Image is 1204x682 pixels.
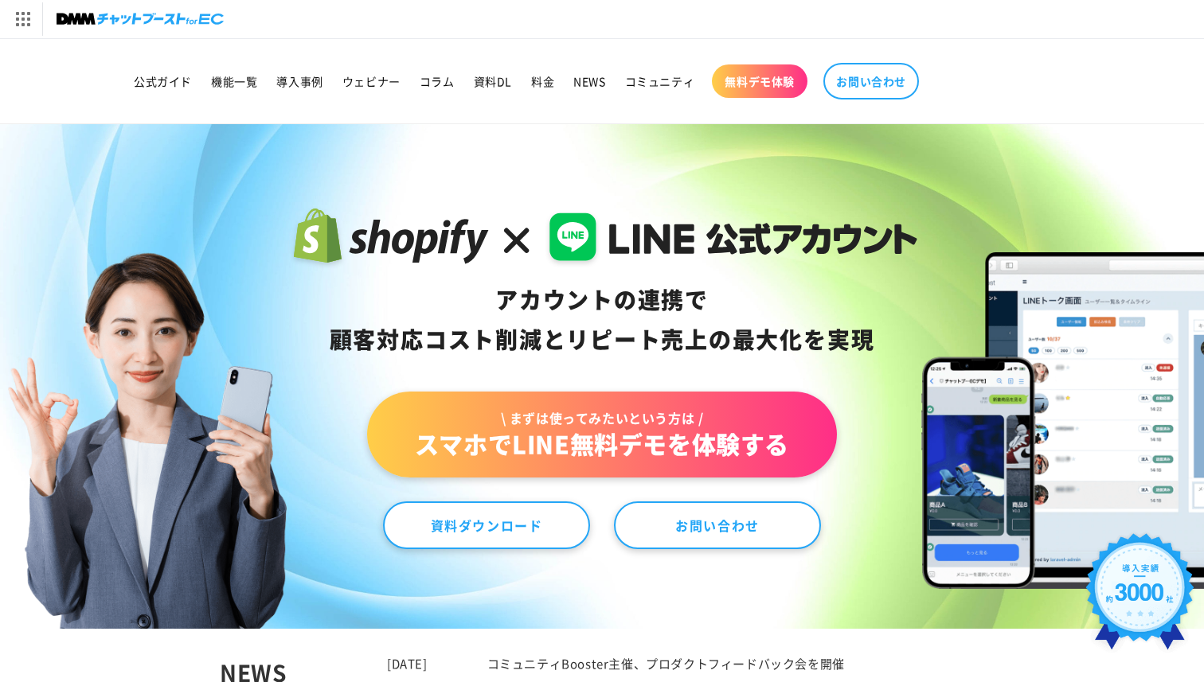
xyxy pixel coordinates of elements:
[522,64,564,98] a: 料金
[333,64,410,98] a: ウェビナー
[1080,528,1200,664] img: 導入実績約3000社
[2,2,42,36] img: サービス
[823,63,919,99] a: お問い合わせ
[415,409,789,427] span: \ まずは使ってみたいという方は /
[267,64,332,98] a: 導入事例
[625,74,695,88] span: コミュニティ
[420,74,455,88] span: コラム
[564,64,615,98] a: NEWS
[573,74,605,88] span: NEWS
[57,8,224,30] img: チャットブーストforEC
[614,501,821,549] a: お問い合わせ
[387,655,428,672] time: [DATE]
[201,64,267,98] a: 機能一覧
[725,74,795,88] span: 無料デモ体験
[836,74,906,88] span: お問い合わせ
[211,74,257,88] span: 機能一覧
[367,392,837,477] a: \ まずは使ってみたいという方は /スマホでLINE無料デモを体験する
[276,74,322,88] span: 導入事例
[712,64,807,98] a: 無料デモ体験
[383,501,590,549] a: 資料ダウンロード
[134,74,192,88] span: 公式ガイド
[124,64,201,98] a: 公式ガイド
[464,64,522,98] a: 資料DL
[474,74,512,88] span: 資料DL
[487,655,845,672] a: コミュニティBooster主催、プロダクトフィードバック会を開催
[410,64,464,98] a: コラム
[531,74,554,88] span: 料金
[342,74,401,88] span: ウェビナー
[287,280,918,360] div: アカウントの連携で 顧客対応コスト削減と リピート売上の 最大化を実現
[616,64,705,98] a: コミュニティ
